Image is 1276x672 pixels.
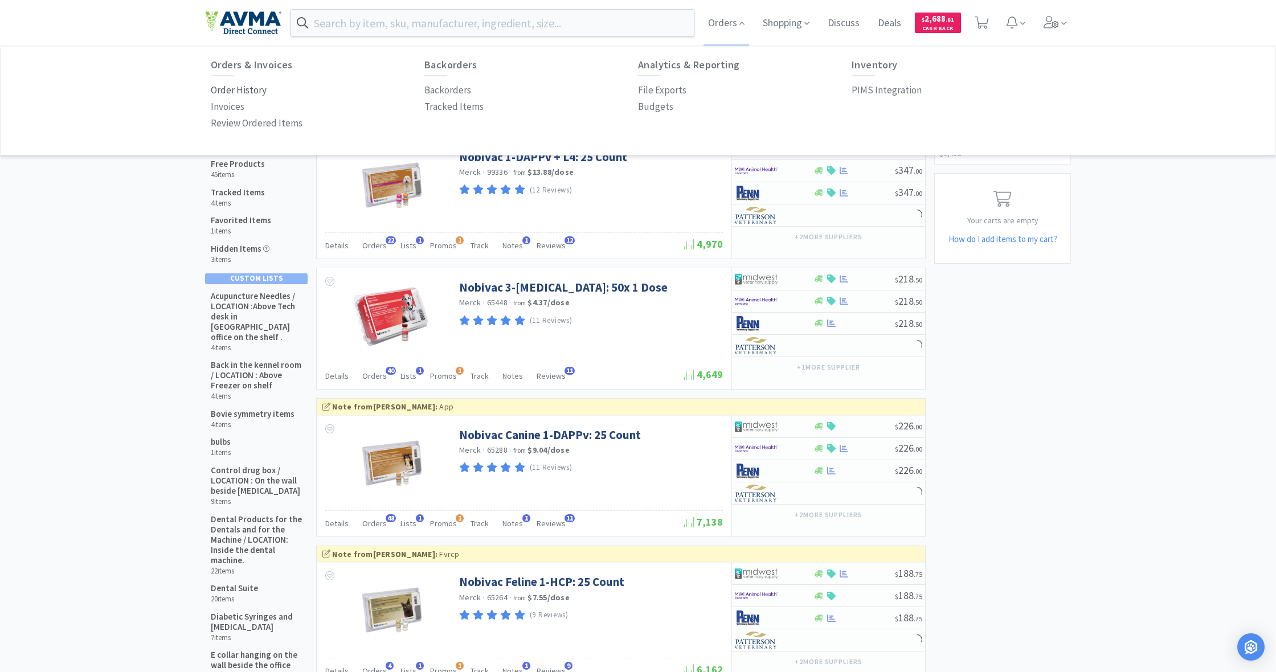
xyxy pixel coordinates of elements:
[459,445,481,455] a: Merck
[487,297,508,308] span: 65448
[345,427,437,501] img: fee88c8e823d47ceb73d99632189d33c_398737.jpg
[895,441,922,454] span: 226
[914,570,922,579] span: . 75
[345,149,437,223] img: 744fc47963334e878b3408f2c460c133_398736.jpg
[211,187,265,198] h5: Tracked Items
[852,83,922,98] p: PIMS Integration
[914,614,922,623] span: . 75
[325,518,349,528] span: Details
[513,594,526,602] span: from
[456,662,464,670] span: 1
[565,236,575,244] span: 12
[789,654,868,670] button: +2more suppliers
[211,514,302,566] h5: Dental Products for the Dentals and for the Machine / LOCATION: Inside the dental machine.
[459,149,627,165] a: Nobivac 1-DAPPv + L4: 25 Count
[424,82,471,99] a: Backorders
[914,592,922,601] span: . 75
[684,515,723,528] span: 7,138
[459,427,641,442] a: Nobivac Canine 1-DAPPv: 25 Count
[522,662,530,670] span: 1
[735,293,778,310] img: f6b2451649754179b5b4e0c70c3f7cb0_2.png
[424,59,638,71] h6: Backorders
[895,276,898,284] span: $
[638,99,673,114] p: Budgets
[416,236,424,244] span: 1
[527,592,570,603] strong: $7.55 / dose
[935,232,1070,246] h5: How do I add items to my cart?
[513,299,526,307] span: from
[530,185,572,196] p: (12 Reviews)
[211,409,295,419] h5: Bovie symmetry items
[852,82,922,99] a: PIMS Integration
[789,229,868,245] button: +2more suppliers
[211,437,231,447] h5: bulbs
[362,518,387,528] span: Orders
[638,99,673,115] a: Budgets
[424,83,471,98] p: Backorders
[789,507,868,523] button: +2more suppliers
[471,240,489,251] span: Track
[362,240,387,251] span: Orders
[914,167,922,175] span: . 00
[895,298,898,306] span: $
[211,82,267,99] a: Order History
[211,567,302,576] h6: 22 items
[416,662,424,670] span: 1
[895,614,898,623] span: $
[471,518,489,528] span: Track
[915,7,961,38] a: $2,688.81Cash Back
[537,240,566,251] span: Reviews
[895,464,922,477] span: 226
[211,244,269,254] h5: Hidden Items
[459,592,481,603] a: Merck
[791,359,866,375] button: +1more supplier
[471,371,489,381] span: Track
[537,518,566,528] span: Reviews
[509,297,512,308] span: ·
[513,446,526,454] span: from
[735,207,778,224] img: f5e969b455434c6296c6d81ef179fa71_3.png
[211,583,258,593] h5: Dental Suite
[895,592,898,601] span: $
[487,592,508,603] span: 65264
[211,343,302,353] h6: 4 items
[211,650,302,670] h5: E collar hanging on the wall beside the office
[895,570,898,579] span: $
[638,83,686,98] p: File Exports
[211,595,258,604] h6: 20 items
[935,214,1070,227] p: Your carts are empty
[735,315,778,332] img: e1133ece90fa4a959c5ae41b0808c578_9.png
[456,236,464,244] span: 1
[914,423,922,431] span: . 00
[416,367,424,375] span: 1
[502,518,523,528] span: Notes
[400,240,416,251] span: Lists
[322,400,919,413] div: App
[416,514,424,522] span: 1
[735,337,778,354] img: f5e969b455434c6296c6d81ef179fa71_3.png
[424,99,484,115] a: Tracked Items
[684,368,723,381] span: 4,649
[638,59,852,71] h6: Analytics & Reporting
[922,13,954,24] span: 2,688
[211,291,302,342] h5: Acupuncture Needles / LOCATION :Above Tech desk in [GEOGRAPHIC_DATA] office on the shelf .
[211,612,302,632] h5: Diabetic Syringes and [MEDICAL_DATA]
[895,467,898,476] span: $
[482,167,485,177] span: ·
[386,662,394,670] span: 4
[456,367,464,375] span: 1
[565,367,575,375] span: 11
[459,167,481,177] a: Merck
[509,445,512,455] span: ·
[914,276,922,284] span: . 50
[424,99,484,114] p: Tracked Items
[332,401,437,412] strong: Note from [PERSON_NAME] :
[895,167,898,175] span: $
[895,163,922,177] span: 347
[638,82,686,99] a: File Exports
[530,315,572,327] p: (11 Reviews)
[735,462,778,480] img: e1133ece90fa4a959c5ae41b0808c578_9.png
[1237,633,1265,661] div: Open Intercom Messenger
[735,271,778,288] img: 4dd14cff54a648ac9e977f0c5da9bc2e_5.png
[211,199,265,208] h6: 4 items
